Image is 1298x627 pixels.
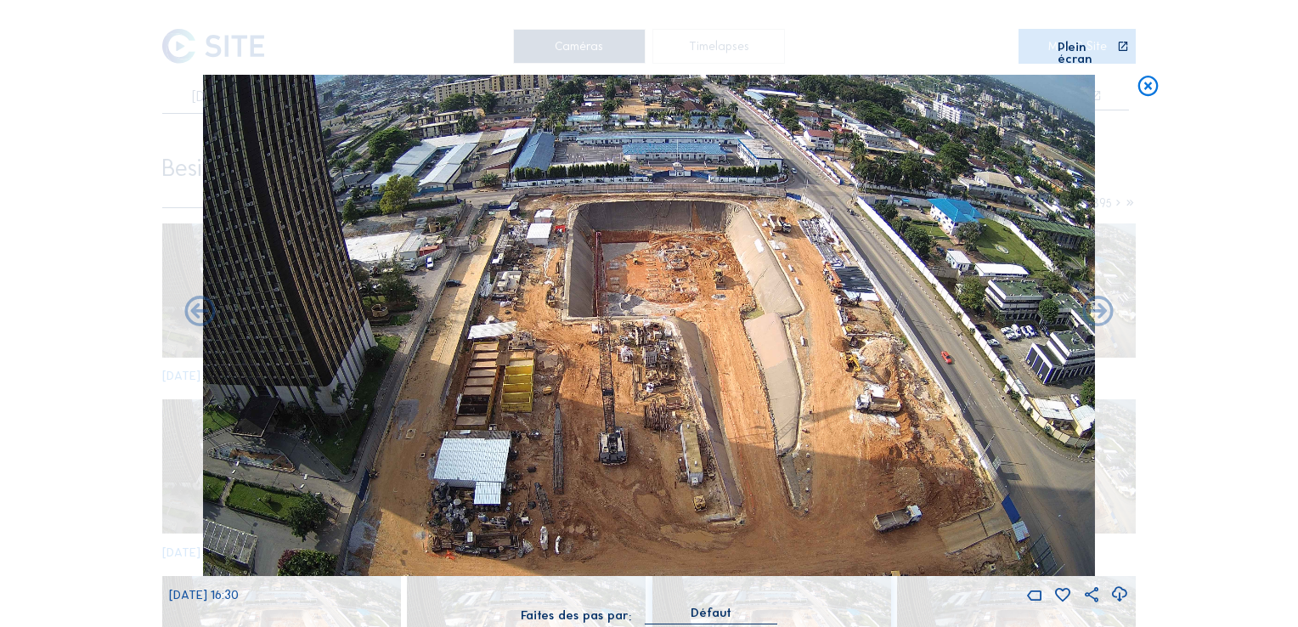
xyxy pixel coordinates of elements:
i: Back [1080,294,1116,330]
div: Faites des pas par: [521,609,631,621]
div: Défaut [691,605,731,620]
img: Image [203,75,1095,576]
div: Défaut [645,605,777,624]
i: Forward [182,294,218,330]
span: [DATE] 16:30 [169,587,239,602]
div: Plein écran [1058,41,1115,65]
